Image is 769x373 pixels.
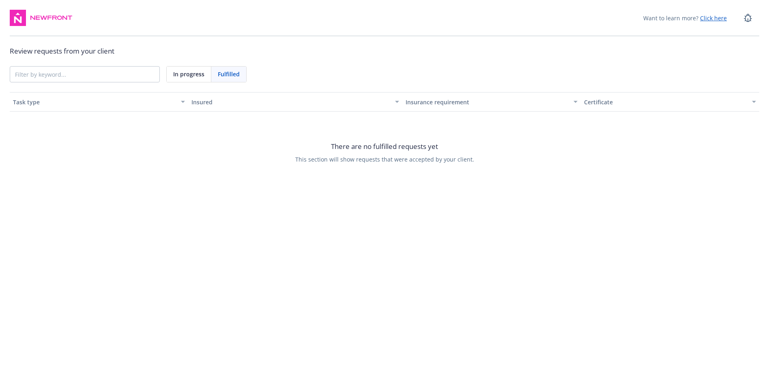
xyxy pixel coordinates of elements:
[581,92,759,112] button: Certificate
[402,92,581,112] button: Insurance requirement
[331,141,438,152] span: There are no fulfilled requests yet
[13,98,176,106] div: Task type
[700,14,727,22] a: Click here
[740,10,756,26] a: Report a Bug
[10,10,26,26] img: navigator-logo.svg
[406,98,569,106] div: Insurance requirement
[191,98,390,106] div: Insured
[10,46,759,56] div: Review requests from your client
[643,14,727,22] span: Want to learn more?
[29,14,73,22] img: Newfront Logo
[173,70,204,78] span: In progress
[10,67,159,82] input: Filter by keyword...
[10,92,188,112] button: Task type
[218,70,240,78] span: Fulfilled
[188,92,402,112] button: Insured
[295,155,474,164] span: This section will show requests that were accepted by your client.
[584,98,747,106] div: Certificate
